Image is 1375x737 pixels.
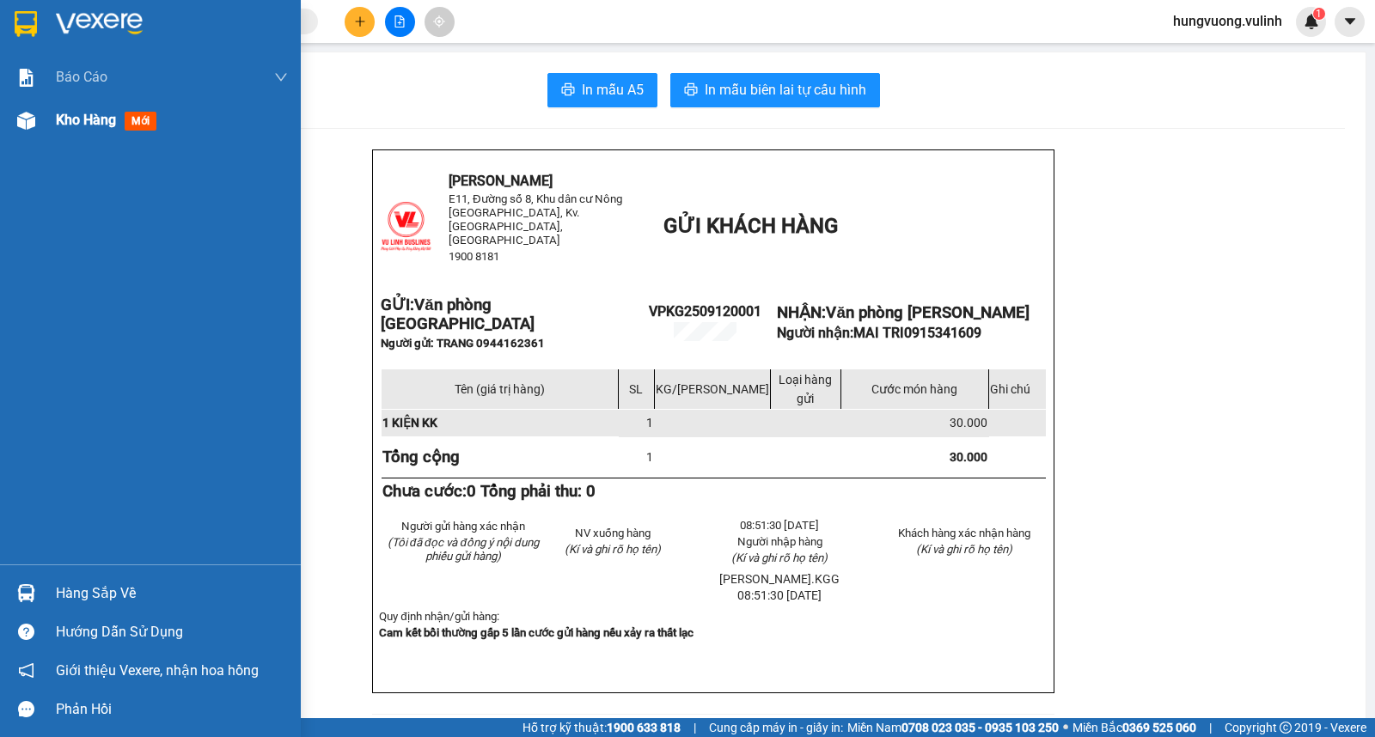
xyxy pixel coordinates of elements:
[694,718,696,737] span: |
[777,303,1029,322] strong: NHẬN:
[99,41,113,55] span: environment
[8,124,327,145] li: 1900 8181
[401,520,525,533] span: Người gửi hàng xác nhận
[379,626,694,639] strong: Cam kết bồi thường gấp 5 lần cước gửi hàng nếu xảy ra thất lạc
[684,82,698,99] span: printer
[575,527,651,539] span: NV xuống hàng
[394,15,406,27] span: file-add
[670,73,880,107] button: printerIn mẫu biên lai tự cấu hình
[561,82,575,99] span: printer
[904,325,981,341] span: 0915341609
[125,112,156,131] span: mới
[607,721,681,734] strong: 1900 633 818
[522,718,681,737] span: Hỗ trợ kỹ thuật:
[705,79,866,100] span: In mẫu biên lai tự cấu hình
[381,201,431,252] img: logo
[1335,7,1365,37] button: caret-down
[847,718,1059,737] span: Miền Nam
[381,295,535,333] span: Văn phòng [GEOGRAPHIC_DATA]
[731,551,828,564] span: (Kí và ghi rõ họ tên)
[950,450,987,464] span: 30.000
[1313,8,1325,20] sup: 1
[449,173,553,189] span: [PERSON_NAME]
[8,38,327,125] li: E11, Đường số 8, Khu dân cư Nông [GEOGRAPHIC_DATA], Kv.[GEOGRAPHIC_DATA], [GEOGRAPHIC_DATA]
[1072,718,1196,737] span: Miền Bắc
[56,660,259,681] span: Giới thiệu Vexere, nhận hoa hồng
[385,7,415,37] button: file-add
[17,584,35,602] img: warehouse-icon
[379,610,498,623] span: Quy định nhận/gửi hàng:
[8,8,94,94] img: logo.jpg
[1304,14,1319,29] img: icon-new-feature
[467,482,596,501] span: 0 Tổng phải thu: 0
[382,448,460,466] strong: Tổng cộng
[56,581,288,606] div: Hàng sắp về
[646,450,653,464] span: 1
[618,368,654,409] td: SL
[1316,8,1322,20] span: 1
[354,15,366,27] span: plus
[901,721,1059,734] strong: 0708 023 035 - 0935 103 250
[582,79,644,100] span: In mẫu A5
[777,325,981,341] strong: Người nhận:
[56,66,107,88] span: Báo cáo
[916,543,1012,556] span: (Kí và ghi rõ họ tên)
[1209,718,1212,737] span: |
[1159,10,1296,32] span: hungvuong.vulinh
[1342,14,1358,29] span: caret-down
[382,416,437,429] span: 1 KIỆN KK
[565,543,661,556] span: (Kí và ghi rõ họ tên)
[15,11,37,37] img: logo-vxr
[1063,724,1068,731] span: ⚪️
[719,572,840,586] span: [PERSON_NAME].KGG
[663,214,838,238] span: GỬI KHÁCH HÀNG
[425,7,455,37] button: aim
[740,519,819,532] span: 08:51:30 [DATE]
[649,303,761,320] span: VPKG2509120001
[388,536,539,563] em: (Tôi đã đọc và đồng ý nội dung phiếu gửi hàng)
[737,588,822,602] span: 08:51:30 [DATE]
[898,527,1030,539] span: Khách hàng xác nhận hàng
[99,11,243,33] b: [PERSON_NAME]
[449,192,622,247] span: E11, Đường số 8, Khu dân cư Nông [GEOGRAPHIC_DATA], Kv.[GEOGRAPHIC_DATA], [GEOGRAPHIC_DATA]
[826,303,1029,322] span: Văn phòng [PERSON_NAME]
[646,416,653,429] span: 1
[17,112,35,130] img: warehouse-icon
[655,368,771,409] td: KG/[PERSON_NAME]
[8,127,21,141] span: phone
[1280,722,1292,734] span: copyright
[56,697,288,722] div: Phản hồi
[56,112,116,128] span: Kho hàng
[433,15,445,27] span: aim
[18,624,34,640] span: question-circle
[381,295,535,333] strong: GỬI:
[274,70,288,84] span: down
[950,416,987,429] span: 30.000
[449,250,499,263] span: 1900 8181
[840,368,988,409] td: Cước món hàng
[1122,721,1196,734] strong: 0369 525 060
[56,619,288,645] div: Hướng dẫn sử dụng
[737,535,822,548] span: Người nhập hàng
[381,337,545,350] span: Người gửi: TRANG 0944162361
[382,368,619,409] td: Tên (giá trị hàng)
[771,368,841,409] td: Loại hàng gửi
[345,7,375,37] button: plus
[547,73,657,107] button: printerIn mẫu A5
[709,718,843,737] span: Cung cấp máy in - giấy in:
[18,701,34,717] span: message
[18,662,34,679] span: notification
[382,482,596,501] strong: Chưa cước:
[17,69,35,87] img: solution-icon
[853,325,981,341] span: MAI TRI
[988,368,1046,409] td: Ghi chú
